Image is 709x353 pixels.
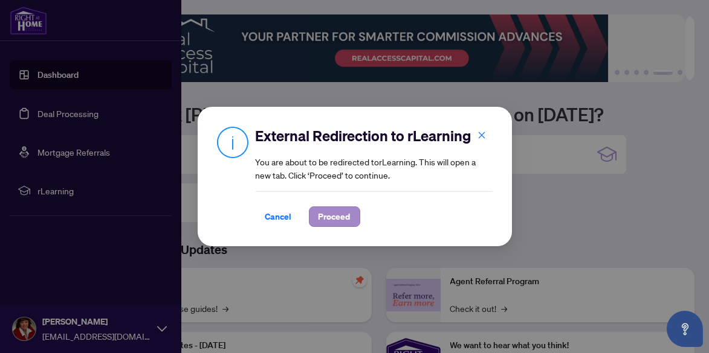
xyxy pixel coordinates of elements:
button: Cancel [256,206,302,227]
div: You are about to be redirected to rLearning . This will open a new tab. Click ‘Proceed’ to continue. [256,126,493,227]
h2: External Redirection to rLearning [256,126,493,145]
span: Cancel [265,207,292,226]
span: close [478,131,486,139]
button: Proceed [309,206,360,227]
span: Proceed [319,207,351,226]
img: Info Icon [217,126,248,158]
button: Open asap [667,311,703,347]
